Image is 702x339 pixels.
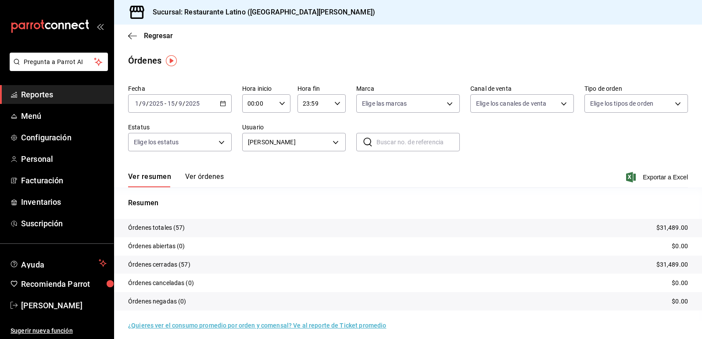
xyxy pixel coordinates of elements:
p: $31,489.00 [656,223,688,232]
span: [PERSON_NAME] [21,300,107,311]
span: Reportes [21,89,107,100]
span: [PERSON_NAME] [248,138,330,147]
label: Hora inicio [242,86,290,92]
label: Tipo de orden [584,86,688,92]
span: / [146,100,149,107]
button: Regresar [128,32,173,40]
input: Buscar no. de referencia [376,133,460,151]
label: Fecha [128,86,232,92]
span: Elige los canales de venta [476,99,546,108]
button: Exportar a Excel [628,172,688,182]
label: Estatus [128,124,232,130]
input: -- [142,100,146,107]
p: Resumen [128,198,688,208]
img: Tooltip marker [166,55,177,66]
span: Configuración [21,132,107,143]
a: ¿Quieres ver el consumo promedio por orden y comensal? Ve al reporte de Ticket promedio [128,322,386,329]
button: Ver resumen [128,172,171,187]
span: Menú [21,110,107,122]
button: Pregunta a Parrot AI [10,53,108,71]
input: -- [167,100,175,107]
button: open_drawer_menu [97,23,104,30]
span: / [139,100,142,107]
input: ---- [149,100,164,107]
p: Órdenes canceladas (0) [128,278,194,288]
span: Pregunta a Parrot AI [24,57,94,67]
label: Usuario [242,124,346,130]
span: Inventarios [21,196,107,208]
h3: Sucursal: Restaurante Latino ([GEOGRAPHIC_DATA][PERSON_NAME]) [146,7,375,18]
span: Elige los estatus [134,138,179,146]
span: Regresar [144,32,173,40]
p: Órdenes cerradas (57) [128,260,190,269]
label: Canal de venta [470,86,574,92]
span: Ayuda [21,258,95,268]
span: Facturación [21,175,107,186]
p: Órdenes totales (57) [128,223,185,232]
input: -- [178,100,183,107]
p: $0.00 [672,278,688,288]
span: Elige los tipos de orden [590,99,653,108]
div: navigation tabs [128,172,224,187]
span: Personal [21,153,107,165]
input: ---- [185,100,200,107]
span: / [183,100,185,107]
button: Ver órdenes [185,172,224,187]
p: Órdenes negadas (0) [128,297,186,306]
p: $0.00 [672,297,688,306]
span: Sugerir nueva función [11,326,107,335]
p: $0.00 [672,242,688,251]
span: / [175,100,178,107]
label: Marca [356,86,460,92]
span: Recomienda Parrot [21,278,107,290]
a: Pregunta a Parrot AI [6,64,108,73]
p: $31,489.00 [656,260,688,269]
span: Elige las marcas [362,99,407,108]
label: Hora fin [297,86,346,92]
div: Órdenes [128,54,161,67]
span: Suscripción [21,218,107,229]
span: - [165,100,166,107]
input: -- [135,100,139,107]
p: Órdenes abiertas (0) [128,242,185,251]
